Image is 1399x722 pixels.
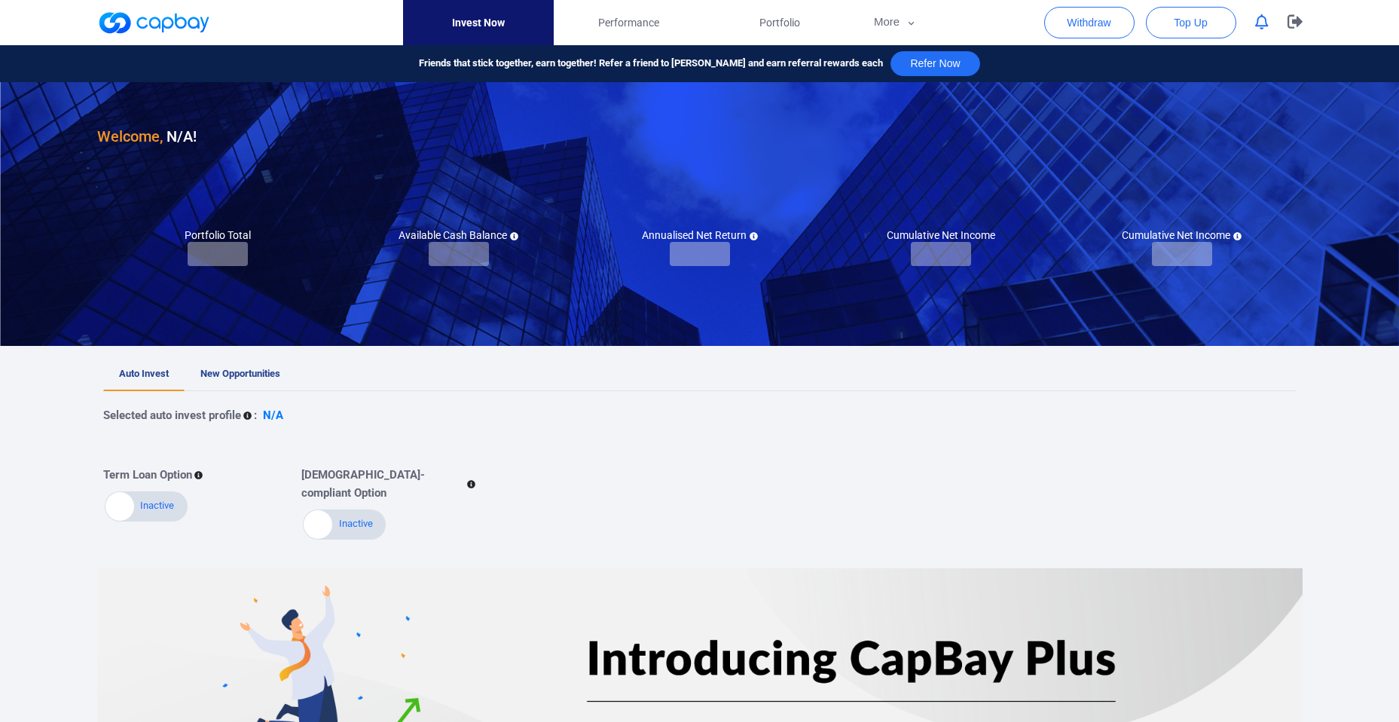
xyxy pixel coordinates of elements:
p: : [254,406,257,424]
p: Selected auto invest profile [103,406,241,424]
h5: Available Cash Balance [399,228,518,242]
h5: Portfolio Total [185,228,251,242]
span: Auto Invest [119,368,169,379]
p: Term Loan Option [103,466,192,484]
button: Refer Now [890,51,979,76]
h5: Cumulative Net Income [1122,228,1242,242]
h5: Annualised Net Return [642,228,758,242]
span: Performance [598,14,659,31]
span: Portfolio [759,14,800,31]
span: Welcome, [97,127,163,145]
p: [DEMOGRAPHIC_DATA]-compliant Option [301,466,465,502]
p: N/A [263,406,283,424]
span: Top Up [1174,15,1207,30]
button: Top Up [1146,7,1236,38]
span: New Opportunities [200,368,280,379]
button: Withdraw [1044,7,1135,38]
h5: Cumulative Net Income [887,228,995,242]
span: Friends that stick together, earn together! Refer a friend to [PERSON_NAME] and earn referral rew... [419,56,883,72]
h3: N/A ! [97,124,197,148]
